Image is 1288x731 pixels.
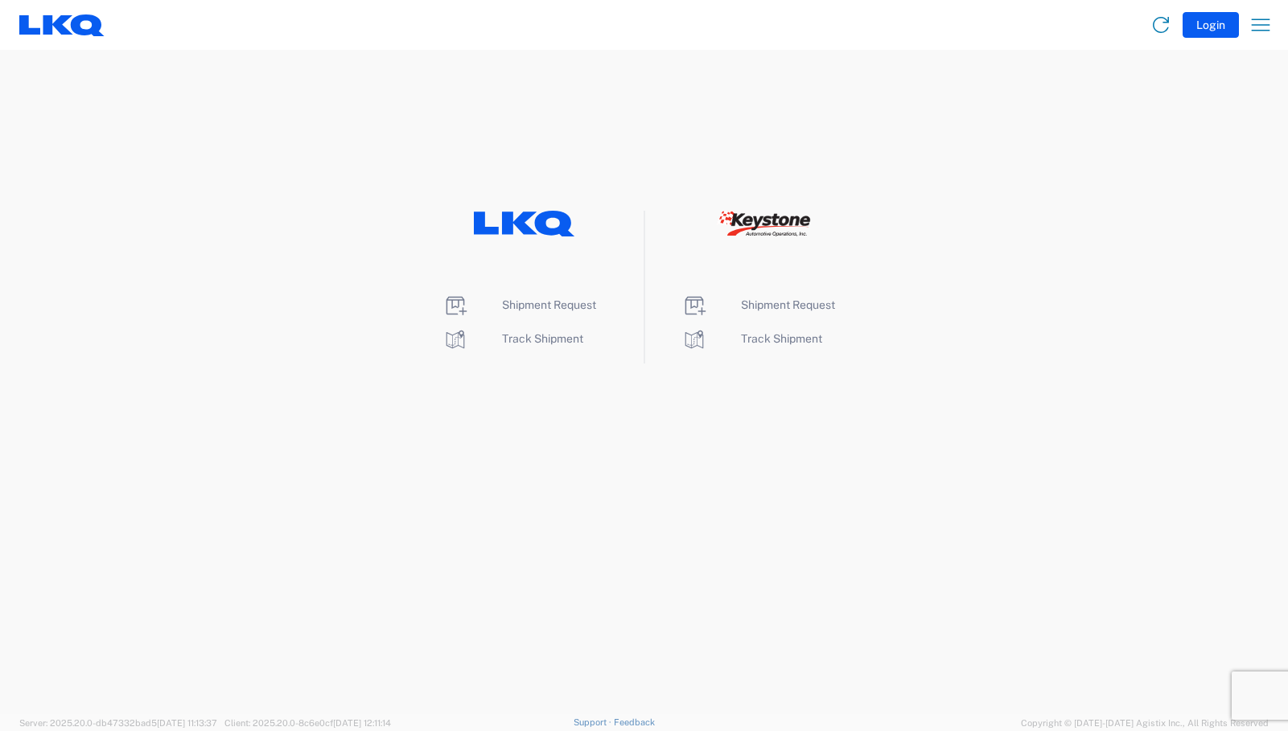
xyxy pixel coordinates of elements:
span: Track Shipment [741,332,822,345]
span: Client: 2025.20.0-8c6e0cf [224,718,391,728]
a: Feedback [614,717,655,727]
span: [DATE] 12:11:14 [333,718,391,728]
button: Login [1183,12,1239,38]
span: Shipment Request [741,298,835,311]
a: Shipment Request [442,298,596,311]
a: Support [574,717,614,727]
a: Shipment Request [681,298,835,311]
span: [DATE] 11:13:37 [157,718,217,728]
span: Shipment Request [502,298,596,311]
span: Track Shipment [502,332,583,345]
span: Copyright © [DATE]-[DATE] Agistix Inc., All Rights Reserved [1021,716,1269,730]
span: Server: 2025.20.0-db47332bad5 [19,718,217,728]
a: Track Shipment [442,332,583,345]
a: Track Shipment [681,332,822,345]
